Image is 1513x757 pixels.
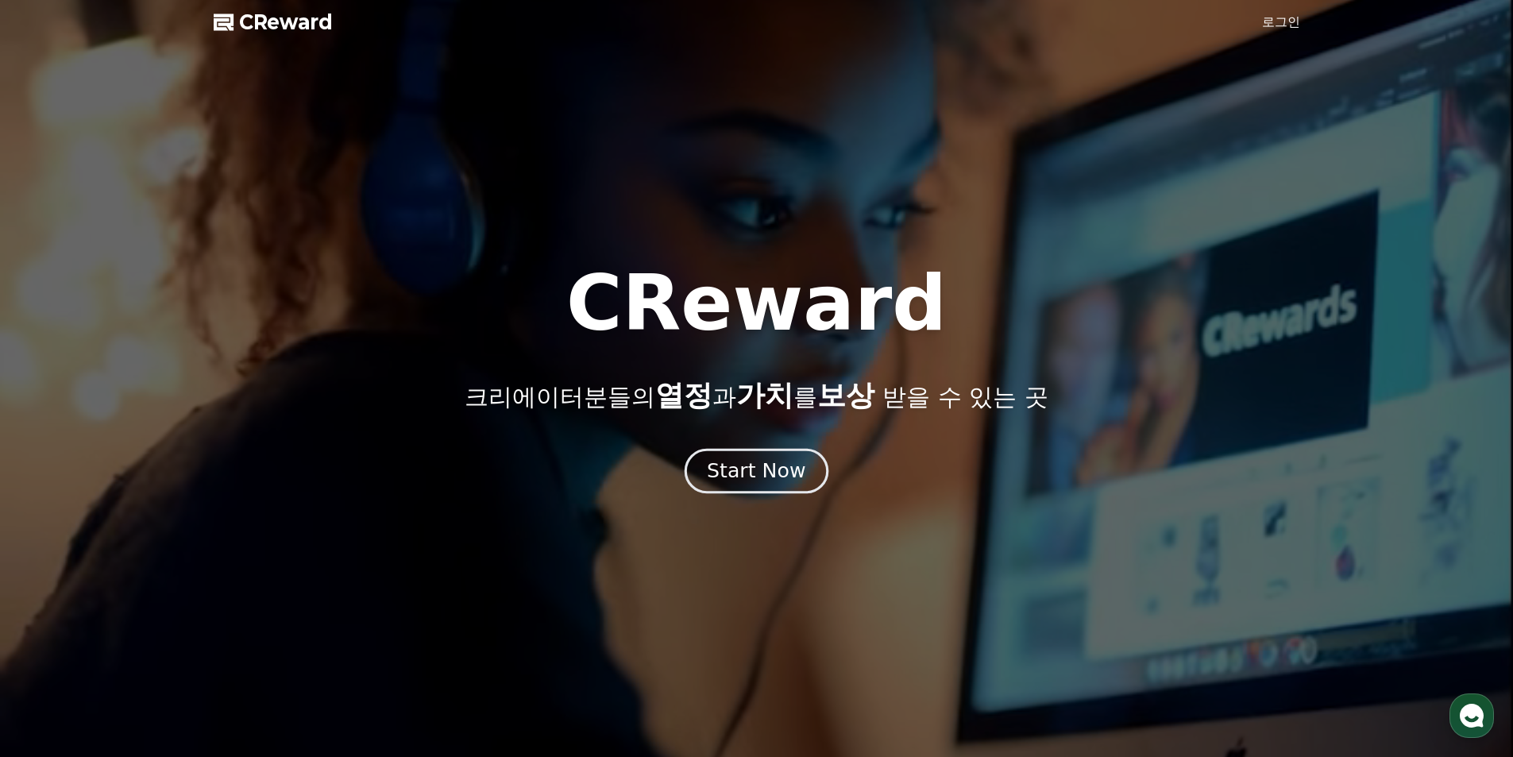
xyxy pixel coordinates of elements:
[239,10,333,35] span: CReward
[5,504,105,543] a: 홈
[205,504,305,543] a: 설정
[50,527,60,540] span: 홈
[1262,13,1300,32] a: 로그인
[566,265,947,342] h1: CReward
[707,458,805,485] div: Start Now
[736,379,793,411] span: 가치
[465,380,1048,411] p: 크리에이터분들의 과 를 받을 수 있는 곳
[655,379,712,411] span: 열정
[688,465,825,481] a: Start Now
[214,10,333,35] a: CReward
[145,528,164,541] span: 대화
[817,379,874,411] span: 보상
[245,527,264,540] span: 설정
[105,504,205,543] a: 대화
[685,448,828,493] button: Start Now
